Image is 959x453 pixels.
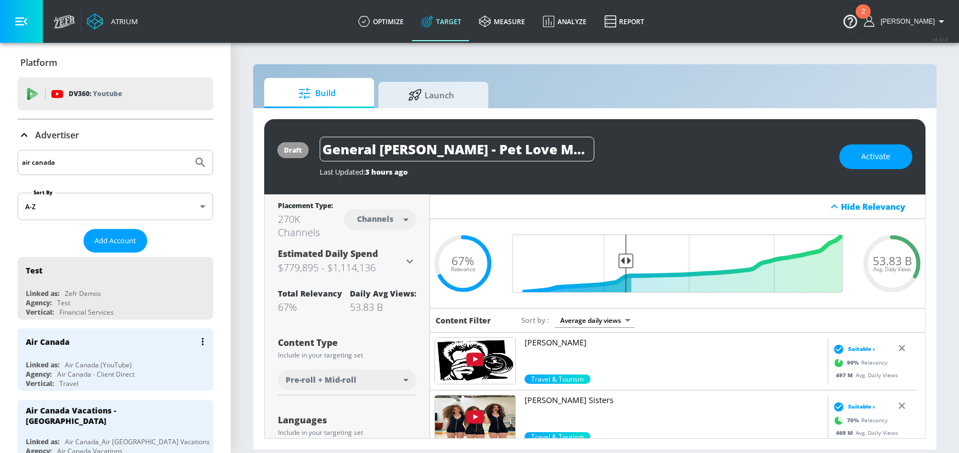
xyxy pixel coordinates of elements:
[18,328,213,391] div: Air CanadaLinked as:Air Canada (YouTube)Agency:Air Canada - Client DirectVertical:Travel
[65,289,101,298] div: Zefr Demos
[26,289,59,298] div: Linked as:
[18,47,213,78] div: Platform
[278,201,344,212] div: Placement Type:
[451,266,475,272] span: Relevance
[26,405,195,426] div: Air Canada Vacations - [GEOGRAPHIC_DATA]
[521,315,549,325] span: Sort by
[278,212,344,239] div: 270K Channels
[365,167,408,177] span: 3 hours ago
[451,255,474,267] span: 67%
[35,129,79,141] p: Advertiser
[830,354,887,371] div: Relevancy
[436,315,491,326] h6: Content Filter
[835,371,855,378] span: 497 M
[830,343,874,354] div: Suitable ›
[188,150,213,175] button: Submit Search
[830,428,897,437] div: Avg. Daily Views
[352,214,399,223] div: Channels
[861,150,890,164] span: Activate
[349,2,412,41] a: optimize
[278,260,403,275] h3: $779,895 - $1,114,136
[286,374,356,385] span: Pre-roll + Mid-roll
[595,2,653,41] a: Report
[435,395,515,441] img: UU5sGdW8Jf7ijogDhcIFRmlw
[93,88,122,99] p: Youtube
[278,429,416,436] div: Include in your targeting set
[876,18,935,25] span: login as: amanda.cermak@zefr.com
[26,298,52,307] div: Agency:
[83,229,147,253] button: Add Account
[864,15,948,28] button: [PERSON_NAME]
[69,88,122,100] p: DV360:
[278,338,416,347] div: Content Type
[412,2,470,41] a: Target
[350,288,416,299] div: Daily Avg Views:
[835,428,855,436] span: 469 M
[350,300,416,314] div: 53.83 B
[57,370,135,379] div: Air Canada - Client Direct
[26,437,59,446] div: Linked as:
[839,144,912,169] button: Activate
[525,337,823,348] p: [PERSON_NAME]
[525,374,590,384] div: 90.0%
[835,5,866,36] button: Open Resource Center, 2 new notifications
[873,266,911,272] span: Avg. Daily Views
[534,2,595,41] a: Analyze
[26,379,54,388] div: Vertical:
[320,167,828,177] div: Last Updated:
[26,360,59,370] div: Linked as:
[507,234,849,293] input: Final Threshold
[430,194,925,219] div: Hide Relevancy
[278,288,342,299] div: Total Relevancy
[841,201,919,212] div: Hide Relevancy
[525,337,823,374] a: [PERSON_NAME]
[18,120,213,150] div: Advertiser
[278,248,378,260] span: Estimated Daily Spend
[278,416,416,424] div: Languages
[59,379,79,388] div: Travel
[22,155,188,170] input: Search by name
[525,432,590,441] span: Travel & Tourism
[846,359,861,367] span: 90 %
[18,193,213,220] div: A-Z
[848,345,874,353] span: Suitable ›
[18,257,213,320] div: TestLinked as:Zefr DemosAgency:TestVertical:Financial Services
[26,370,52,379] div: Agency:
[278,352,416,359] div: Include in your targeting set
[830,371,897,379] div: Avg. Daily Views
[278,300,342,314] div: 67%
[107,16,138,26] div: Atrium
[555,313,634,328] div: Average daily views
[18,77,213,110] div: DV360: Youtube
[94,234,136,247] span: Add Account
[26,337,70,347] div: Air Canada
[933,36,948,42] span: v 4.32.0
[389,82,473,108] span: Launch
[278,248,416,275] div: Estimated Daily Spend$779,895 - $1,114,136
[275,80,359,107] span: Build
[284,146,302,155] div: draft
[59,307,114,317] div: Financial Services
[525,395,823,432] a: [PERSON_NAME] Sisters
[20,57,57,69] p: Platform
[873,255,912,267] span: 53.83 B
[830,412,887,428] div: Relevancy
[31,189,55,196] label: Sort By
[846,416,861,424] span: 70 %
[525,432,590,441] div: 70.0%
[57,298,70,307] div: Test
[65,437,279,446] div: Air Canada_Air [GEOGRAPHIC_DATA] Vacations_CAN_YouTube_DV360
[65,360,132,370] div: Air Canada (YouTube)
[525,395,823,406] p: [PERSON_NAME] Sisters
[26,307,54,317] div: Vertical:
[26,265,42,276] div: Test
[87,13,138,30] a: Atrium
[861,12,865,26] div: 2
[525,374,590,384] span: Travel & Tourism
[848,402,874,411] span: Suitable ›
[470,2,534,41] a: measure
[435,338,515,384] img: UUKaCalz5N5ienIbfPzEbYuA
[830,401,874,412] div: Suitable ›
